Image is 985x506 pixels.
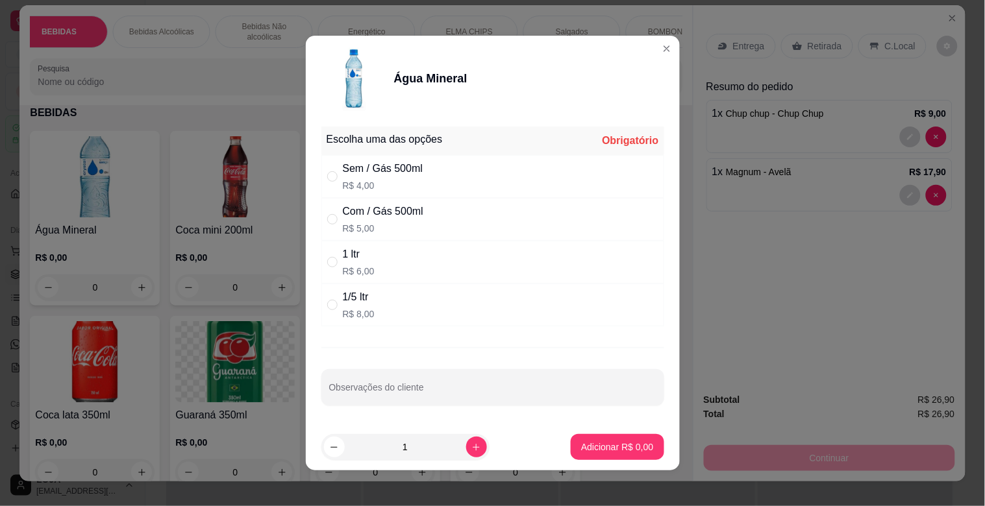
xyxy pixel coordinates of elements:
input: Observações do cliente [329,386,656,399]
button: Close [656,38,677,59]
div: Água Mineral [394,69,468,88]
button: increase-product-quantity [466,437,487,457]
div: Sem / Gás 500ml [343,161,423,176]
div: Com / Gás 500ml [343,204,423,219]
div: Obrigatório [602,133,658,149]
p: R$ 5,00 [343,222,423,235]
button: Adicionar R$ 0,00 [571,434,664,460]
p: Adicionar R$ 0,00 [581,440,653,453]
button: decrease-product-quantity [324,437,345,457]
p: R$ 8,00 [343,307,375,320]
div: Escolha uma das opções [327,132,443,147]
img: product-image [321,46,386,111]
div: 1/5 ltr [343,289,375,305]
div: 1 ltr [343,247,375,262]
p: R$ 4,00 [343,179,423,192]
p: R$ 6,00 [343,265,375,278]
